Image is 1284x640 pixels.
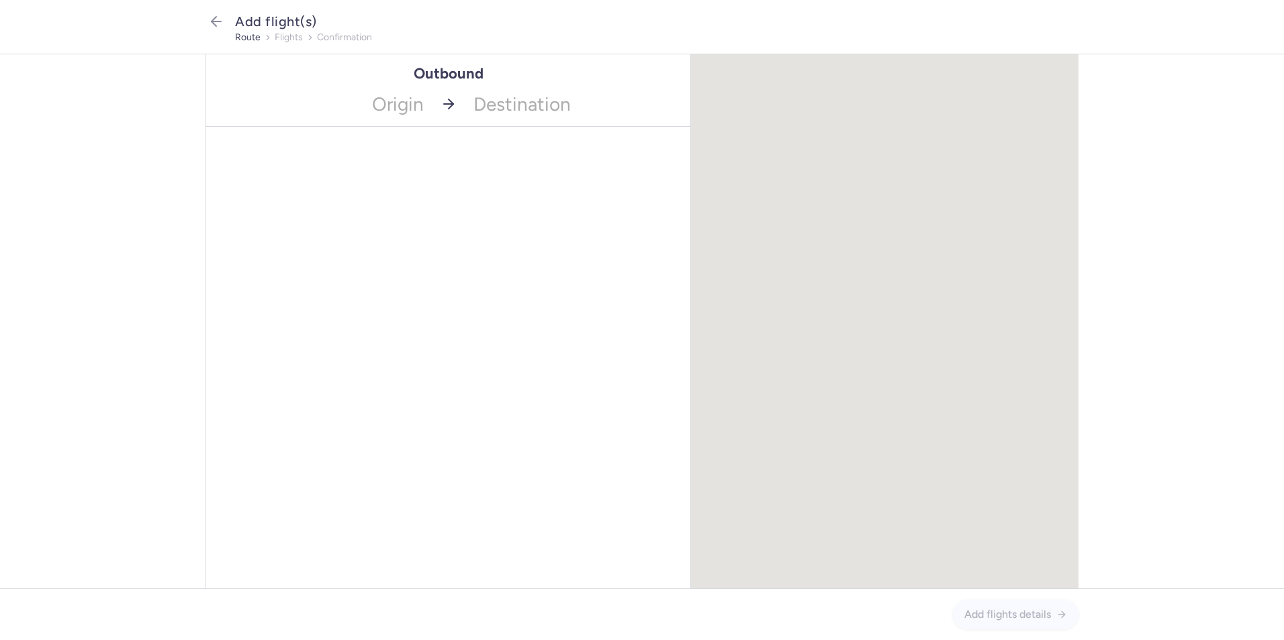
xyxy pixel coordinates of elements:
span: Add flight(s) [235,13,317,30]
button: route [235,32,261,43]
button: Add flights details [953,600,1079,629]
span: Destination [465,82,691,126]
span: Add flights details [964,608,1051,621]
button: flights [275,32,303,43]
h1: Outbound [414,65,484,82]
span: Origin [206,82,432,126]
button: confirmation [317,32,372,43]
